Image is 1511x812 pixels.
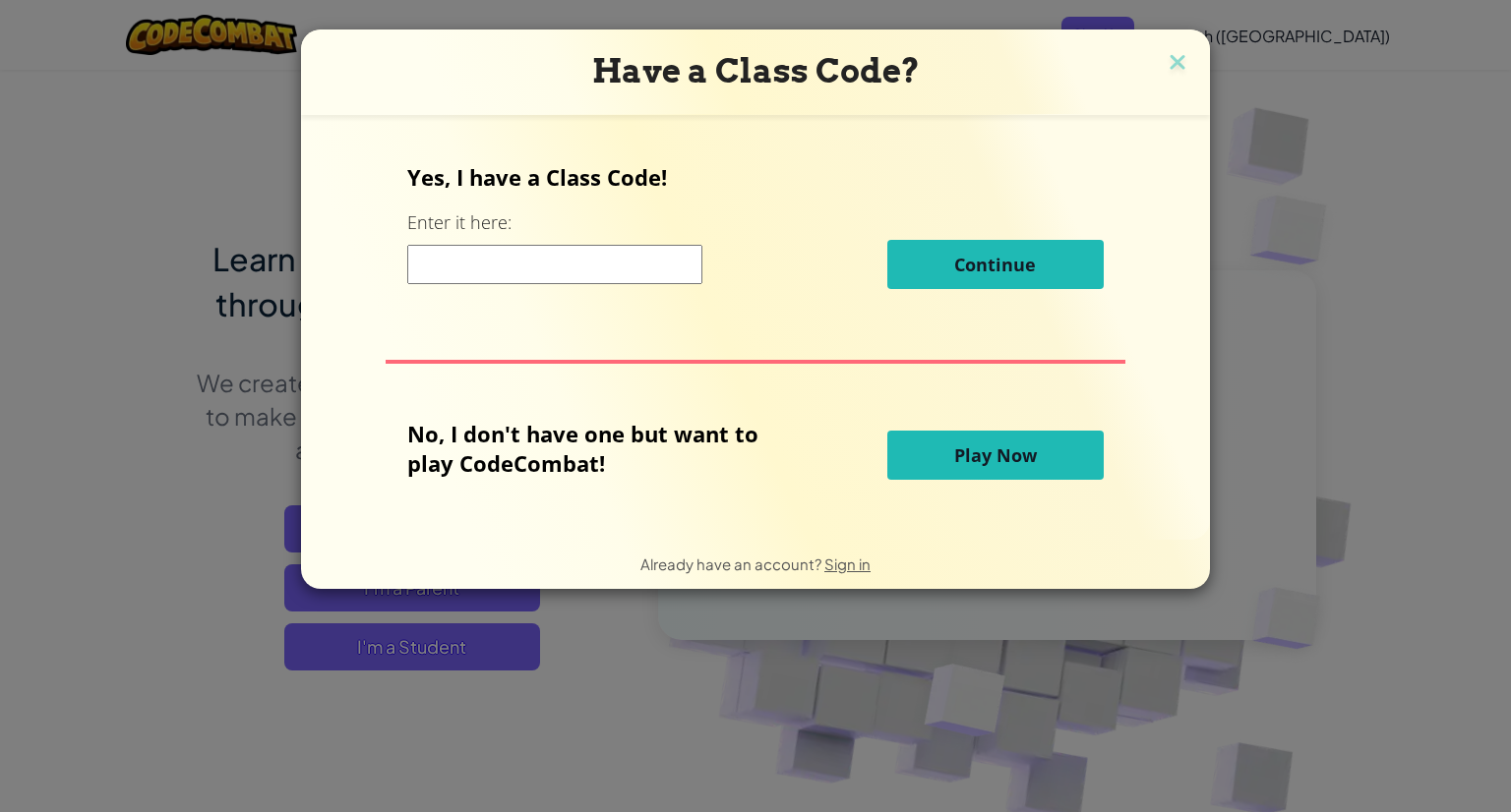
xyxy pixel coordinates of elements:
[407,419,788,478] p: No, I don't have one but want to play CodeCombat!
[954,253,1036,276] span: Continue
[407,210,512,235] label: Enter it here:
[407,162,1103,192] p: Yes, I have a Class Code!
[824,554,871,573] a: Sign in
[887,431,1104,480] button: Play Now
[592,51,920,90] span: Have a Class Code?
[1165,49,1190,79] img: close icon
[640,554,824,573] span: Already have an account?
[887,240,1104,289] button: Continue
[954,443,1037,467] span: Play Now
